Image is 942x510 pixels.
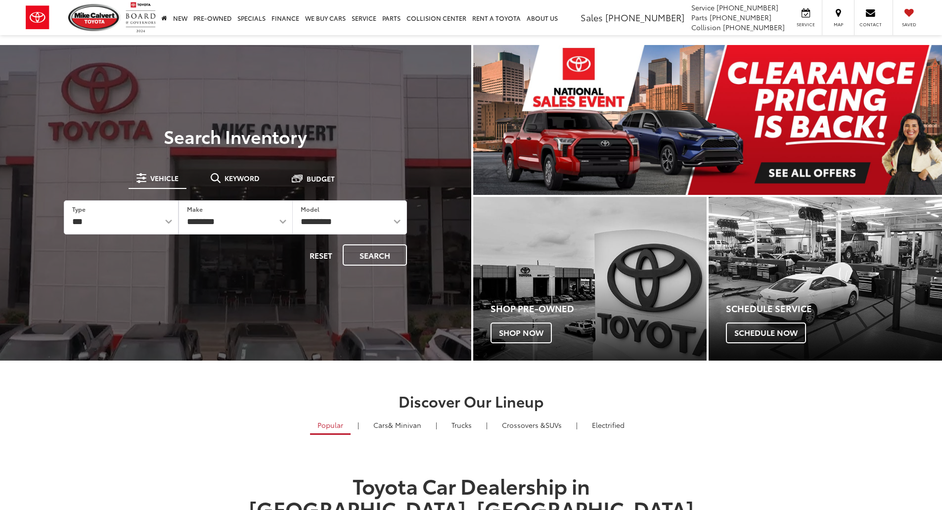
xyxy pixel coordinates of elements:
span: Map [827,21,849,28]
label: Make [187,205,203,213]
a: Cars [366,417,429,433]
li: | [433,420,440,430]
a: Schedule Service Schedule Now [709,197,942,361]
label: Model [301,205,319,213]
span: Collision [691,22,721,32]
h4: Schedule Service [726,304,942,314]
span: Contact [859,21,882,28]
div: Toyota [473,197,707,361]
span: [PHONE_NUMBER] [717,2,778,12]
a: Popular [310,417,351,435]
span: Budget [307,175,335,182]
button: Search [343,244,407,266]
div: Toyota [709,197,942,361]
span: Service [691,2,715,12]
span: Schedule Now [726,323,806,343]
span: Crossovers & [502,420,545,430]
span: & Minivan [388,420,421,430]
span: Saved [898,21,920,28]
span: Sales [581,11,603,24]
span: [PHONE_NUMBER] [605,11,684,24]
span: Parts [691,12,708,22]
h2: Discover Our Lineup [123,393,820,409]
button: Reset [301,244,341,266]
a: SUVs [494,417,569,433]
span: Service [795,21,817,28]
a: Electrified [584,417,632,433]
span: Keyword [224,175,260,182]
a: Trucks [444,417,479,433]
span: Vehicle [150,175,179,182]
span: [PHONE_NUMBER] [723,22,785,32]
span: Shop Now [491,323,552,343]
li: | [355,420,361,430]
h4: Shop Pre-Owned [491,304,707,314]
li: | [574,420,580,430]
a: Shop Pre-Owned Shop Now [473,197,707,361]
li: | [484,420,490,430]
h3: Search Inventory [42,126,430,146]
span: [PHONE_NUMBER] [710,12,771,22]
label: Type [72,205,86,213]
img: Mike Calvert Toyota [68,4,121,31]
